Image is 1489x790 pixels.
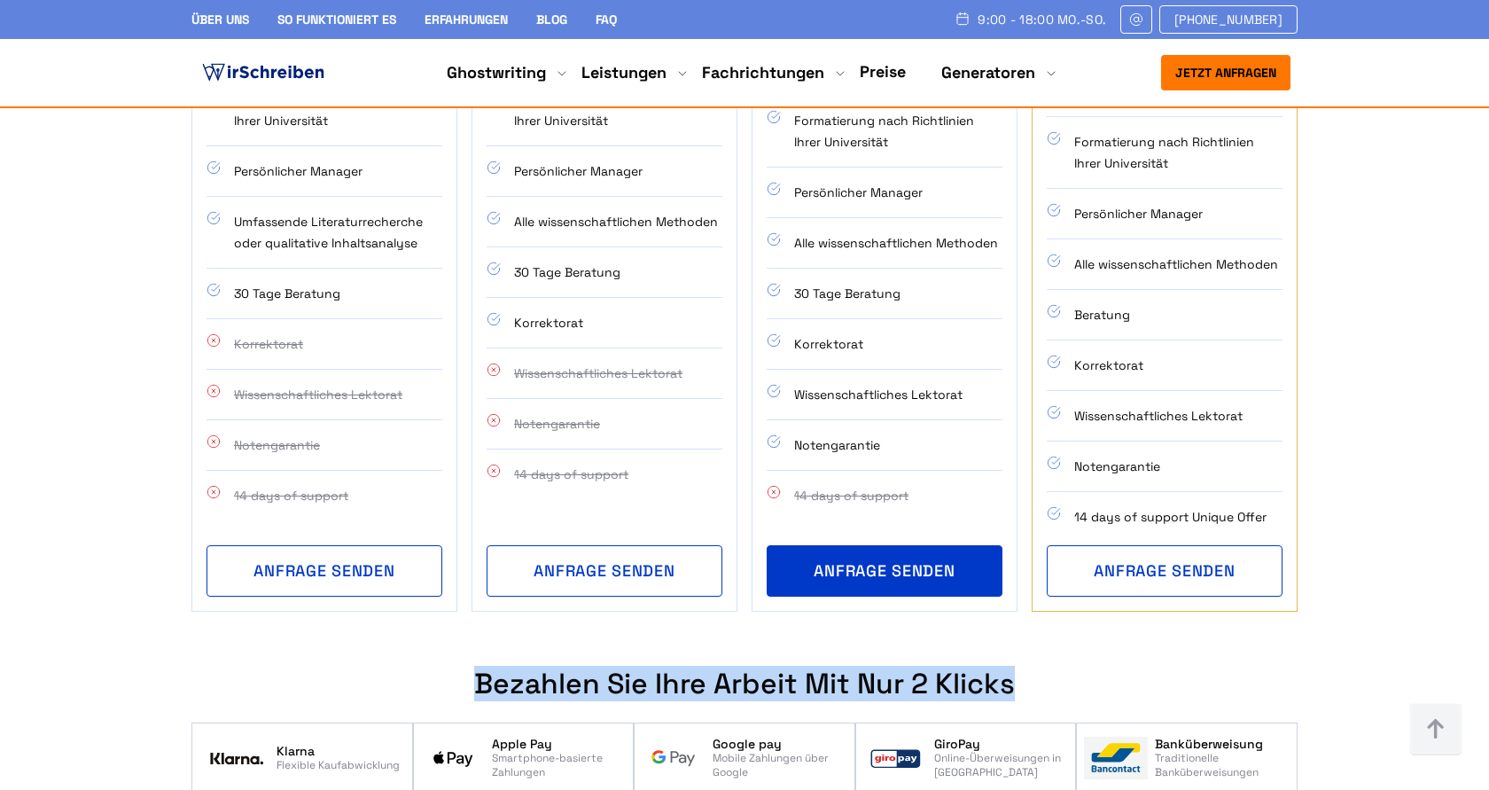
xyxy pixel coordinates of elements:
[1155,751,1290,779] span: Traditionelle Banküberweisungen
[642,738,706,779] img: Google pay
[191,12,249,27] a: Über uns
[447,62,546,83] a: Ghostwriting
[277,12,396,27] a: So funktioniert es
[767,471,1002,524] li: 14 days of support
[1047,239,1282,290] li: Alle wissenschaftlichen Methoden
[207,319,442,370] li: Korrektorat
[199,59,328,86] img: logo ghostwriter-österreich
[934,737,1069,751] span: GiroPay
[207,269,442,319] li: 30 Tage Beratung
[487,146,722,197] li: Persönlicher Manager
[487,298,722,348] li: Korrektorat
[767,319,1002,370] li: Korrektorat
[1047,117,1282,189] li: Formatierung nach Richtlinien Ihrer Universität
[1047,189,1282,239] li: Persönlicher Manager
[767,370,1002,420] li: Wissenschaftliches Lektorat
[487,450,722,503] li: 14 days of support
[425,12,508,27] a: Erfahrungen
[277,744,400,758] span: Klarna
[207,197,442,269] li: Umfassende Literaturrecherche oder qualitative Inhaltsanalyse
[702,62,824,83] a: Fachrichtungen
[1047,492,1282,545] li: 14 days of support Unique Offer
[487,348,722,399] li: Wissenschaftliches Lektorat
[941,62,1035,83] a: Generatoren
[487,247,722,298] li: 30 Tage Beratung
[978,12,1106,27] span: 9:00 - 18:00 Mo.-So.
[1128,12,1144,27] img: Email
[492,737,627,751] span: Apple Pay
[421,738,485,779] img: Apple Pay
[277,758,400,772] span: Flexible Kaufabwicklung
[536,12,567,27] a: Blog
[934,751,1069,779] span: Online-Überweisungen in [GEOGRAPHIC_DATA]
[191,666,1298,701] div: Bezahlen Sie Ihre Arbeit mit nur 2 Klicks
[1409,703,1462,756] img: button top
[955,12,971,26] img: Schedule
[1047,290,1282,340] li: Beratung
[1159,5,1298,34] a: [PHONE_NUMBER]
[207,420,442,471] li: Notengarantie
[767,218,1002,269] li: Alle wissenschaftlichen Methoden
[1047,442,1282,492] li: Notengarantie
[713,751,847,779] span: Mobile Zahlungen über Google
[207,545,442,597] button: ANFRAGE SENDEN
[713,737,847,751] span: Google pay
[1155,737,1290,751] span: Banküberweisung
[487,197,722,247] li: Alle wissenschaftlichen Methoden
[767,96,1002,168] li: Formatierung nach Richtlinien Ihrer Universität
[207,471,442,524] li: 14 days of support
[581,62,667,83] a: Leistungen
[767,269,1002,319] li: 30 Tage Beratung
[207,74,442,146] li: Formatierung nach Richtlinien Ihrer Universität
[1047,545,1282,597] button: ANFRAGE SENDEN
[207,146,442,197] li: Persönlicher Manager
[1084,737,1148,779] img: Banküberweisung
[1047,391,1282,442] li: Wissenschaftliches Lektorat
[767,168,1002,218] li: Persönlicher Manager
[767,545,1002,597] button: ANFRAGE SENDEN
[596,12,617,27] a: FAQ
[860,61,906,82] a: Preise
[1161,55,1290,90] button: Jetzt anfragen
[487,399,722,450] li: Notengarantie
[207,370,442,420] li: Wissenschaftliches Lektorat
[1174,12,1282,27] span: [PHONE_NUMBER]
[205,737,269,779] img: Klarna
[1047,340,1282,391] li: Korrektorat
[487,545,722,597] button: ANFRAGE SENDEN
[492,751,627,779] span: Smartphone-basierte Zahlungen
[863,738,927,779] img: GiroPay
[767,420,1002,471] li: Notengarantie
